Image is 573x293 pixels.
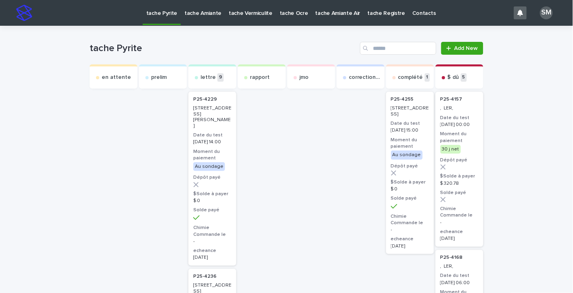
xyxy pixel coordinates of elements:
p: , LER, [440,105,479,111]
p: P25-4236 [193,274,217,279]
p: P25-4157 [440,97,462,102]
h3: Dépôt payé [391,163,429,169]
h3: Chimie Commande le [440,206,479,219]
h3: $Solde à payer [391,179,429,186]
h3: Chimie Commande le [391,213,429,226]
h3: echeance [193,248,231,254]
h3: Solde payé [193,207,231,213]
h3: $Solde à payer [440,173,479,180]
p: en attente [102,74,131,81]
h3: Chimie Commande le [193,225,231,237]
h1: tache Pyrite [90,43,357,54]
div: SM [540,6,553,19]
img: stacker-logo-s-only.png [16,5,32,21]
h3: Moment du paiement [193,149,231,161]
p: [DATE] [193,255,231,260]
p: 9 [217,73,224,82]
p: [DATE] [391,243,429,249]
h3: Moment du paiement [391,137,429,150]
p: P25-4255 [391,97,414,102]
p: [DATE] 06:00 [440,280,479,286]
a: P25-4255 [STREET_ADDRESS]Date du test[DATE] 15:00Moment du paiementAu sondageDépôt payé$Solde à p... [386,92,434,254]
p: [DATE] 00:00 [440,122,479,128]
input: Search [360,42,436,55]
p: [STREET_ADDRESS] [391,105,429,117]
h3: echeance [440,229,479,235]
p: complété [398,74,423,81]
p: P25-4168 [440,255,463,260]
div: Au sondage [193,162,225,171]
h3: Dépôt payé [440,157,479,163]
p: prelim [151,74,167,81]
p: [DATE] 14:00 [193,139,231,145]
h3: Date du test [193,132,231,138]
p: $ 0 [193,198,231,204]
p: [DATE] 15:00 [391,128,429,133]
span: Add New [454,45,478,51]
h3: $Solde à payer [193,191,231,197]
h3: Solde payé [391,195,429,202]
p: 5 [461,73,467,82]
a: P25-4157 , LER,Date du test[DATE] 00:00Moment du paiement30 j netDépôt payé$Solde à payer$ 320.78... [436,92,483,247]
div: Au sondage [391,151,423,159]
p: P25-4229 [193,97,217,102]
h3: Date du test [440,272,479,279]
h3: Date du test [440,115,479,121]
p: - [391,227,429,233]
div: 30 j net [440,145,461,154]
a: P25-4229 [STREET_ADDRESS][PERSON_NAME]Date du test[DATE] 14:00Moment du paiementAu sondageDépôt p... [188,92,236,266]
h3: Date du test [391,120,429,127]
h3: Moment du paiement [440,131,479,144]
p: 1 [425,73,430,82]
p: jmo [299,74,309,81]
p: [STREET_ADDRESS][PERSON_NAME] [193,105,231,129]
p: , LER, [440,264,479,269]
p: $ dû [448,74,459,81]
p: rapport [250,74,270,81]
p: - [440,220,479,225]
a: Add New [441,42,483,55]
p: lettre [201,74,216,81]
p: $ 0 [391,186,429,192]
p: $ 320.78 [440,181,479,186]
p: correction exp [349,74,381,81]
p: - [193,239,231,244]
p: [DATE] [440,236,479,241]
h3: echeance [391,236,429,242]
h3: Dépôt payé [193,174,231,181]
h3: Solde payé [440,190,479,196]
